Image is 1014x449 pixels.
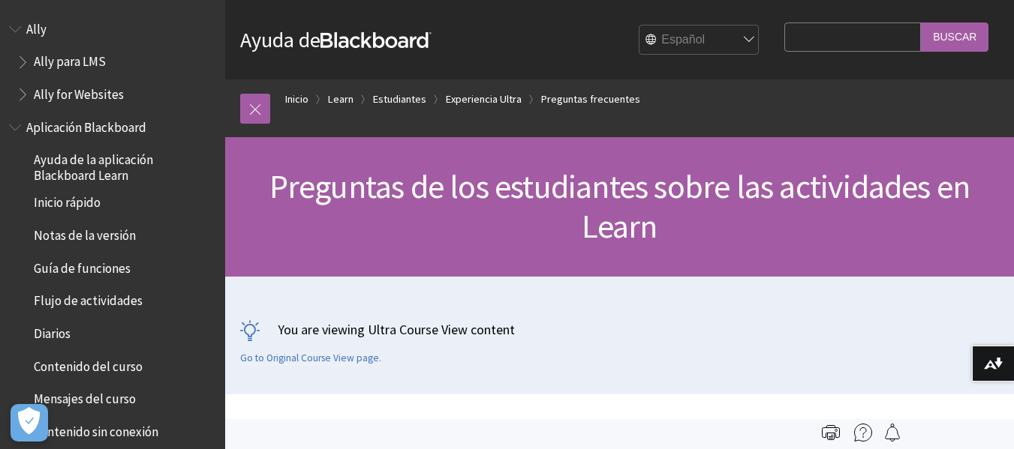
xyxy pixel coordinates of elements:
[240,26,432,53] a: Ayuda deBlackboard
[34,289,143,309] span: Flujo de actividades
[34,190,101,211] span: Inicio rápido
[822,424,840,442] img: Print
[34,419,158,439] span: Contenido sin conexión
[34,148,215,183] span: Ayuda de la aplicación Blackboard Learn
[11,404,48,442] button: Abrir preferencias
[921,22,988,52] input: Buscar
[34,354,143,374] span: Contenido del curso
[34,223,136,243] span: Notas de la versión
[320,32,432,48] strong: Blackboard
[34,321,71,341] span: Diarios
[373,90,426,109] a: Estudiantes
[639,25,760,55] select: Site Language Selector
[26,115,146,135] span: Aplicación Blackboard
[541,90,640,109] a: Preguntas frecuentes
[34,49,106,70] span: Ally para LMS
[34,256,131,276] span: Guía de funciones
[446,90,522,109] a: Experiencia Ultra
[34,82,124,102] span: Ally for Websites
[240,320,999,339] p: You are viewing Ultra Course View content
[34,387,136,407] span: Mensajes del curso
[854,424,872,442] img: More help
[328,90,354,109] a: Learn
[240,352,381,365] a: Go to Original Course View page.
[883,424,901,442] img: Follow this page
[285,90,308,109] a: Inicio
[269,166,970,247] span: Preguntas de los estudiantes sobre las actividades en Learn
[9,16,216,107] nav: Book outline for Anthology Ally Help
[26,16,47,37] span: Ally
